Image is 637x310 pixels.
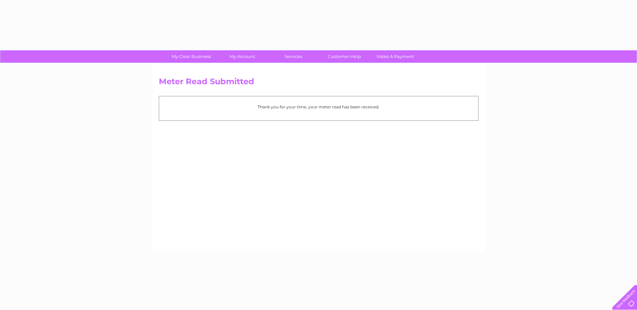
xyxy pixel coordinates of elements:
[159,77,479,90] h2: Meter Read Submitted
[266,50,321,63] a: Services
[164,50,219,63] a: My Clear Business
[215,50,270,63] a: My Account
[163,104,475,110] p: Thank you for your time, your meter read has been received.
[317,50,372,63] a: Customer Help
[368,50,423,63] a: Make A Payment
